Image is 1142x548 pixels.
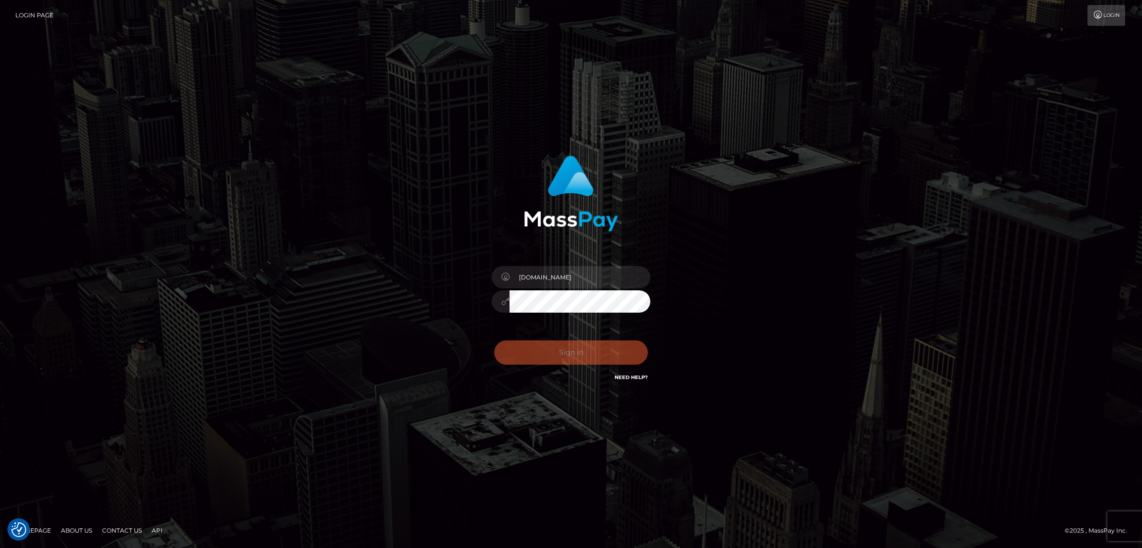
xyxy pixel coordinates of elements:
a: Contact Us [98,523,146,538]
img: MassPay Login [524,156,618,231]
a: API [148,523,167,538]
a: Login [1087,5,1125,26]
img: Revisit consent button [11,522,26,537]
a: Need Help? [615,374,648,381]
a: About Us [57,523,96,538]
a: Homepage [11,523,55,538]
button: Consent Preferences [11,522,26,537]
a: Login Page [15,5,54,26]
div: © 2025 , MassPay Inc. [1065,525,1135,536]
input: Username... [510,266,650,288]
